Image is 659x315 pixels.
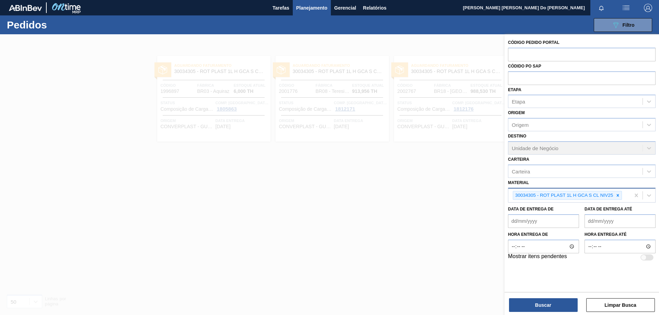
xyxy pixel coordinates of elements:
[644,4,652,12] img: Logout
[508,230,579,240] label: Hora entrega de
[508,110,525,115] label: Origem
[594,18,652,32] button: Filtro
[508,157,529,162] label: Carteira
[273,4,289,12] span: Tarefas
[508,253,567,262] label: Mostrar itens pendentes
[7,21,109,29] h1: Pedidos
[296,4,327,12] span: Planejamento
[512,168,530,174] div: Carteira
[585,214,656,228] input: dd/mm/yyyy
[508,87,521,92] label: Etapa
[508,214,579,228] input: dd/mm/yyyy
[623,22,635,28] span: Filtro
[508,64,541,69] label: Códido PO SAP
[334,4,356,12] span: Gerencial
[508,134,526,138] label: Destino
[9,5,42,11] img: TNhmsLtSVTkK8tSr43FrP2fwEKptu5GPRR3wAAAABJRU5ErkJggg==
[585,230,656,240] label: Hora entrega até
[590,3,612,13] button: Notificações
[513,191,614,200] div: 30034305 - ROT PLAST 1L H GCA S CL NIV25
[622,4,630,12] img: userActions
[363,4,386,12] span: Relatórios
[512,122,529,128] div: Origem
[508,40,559,45] label: Código Pedido Portal
[585,207,632,211] label: Data de Entrega até
[512,99,525,105] div: Etapa
[508,180,529,185] label: Material
[508,207,554,211] label: Data de Entrega de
